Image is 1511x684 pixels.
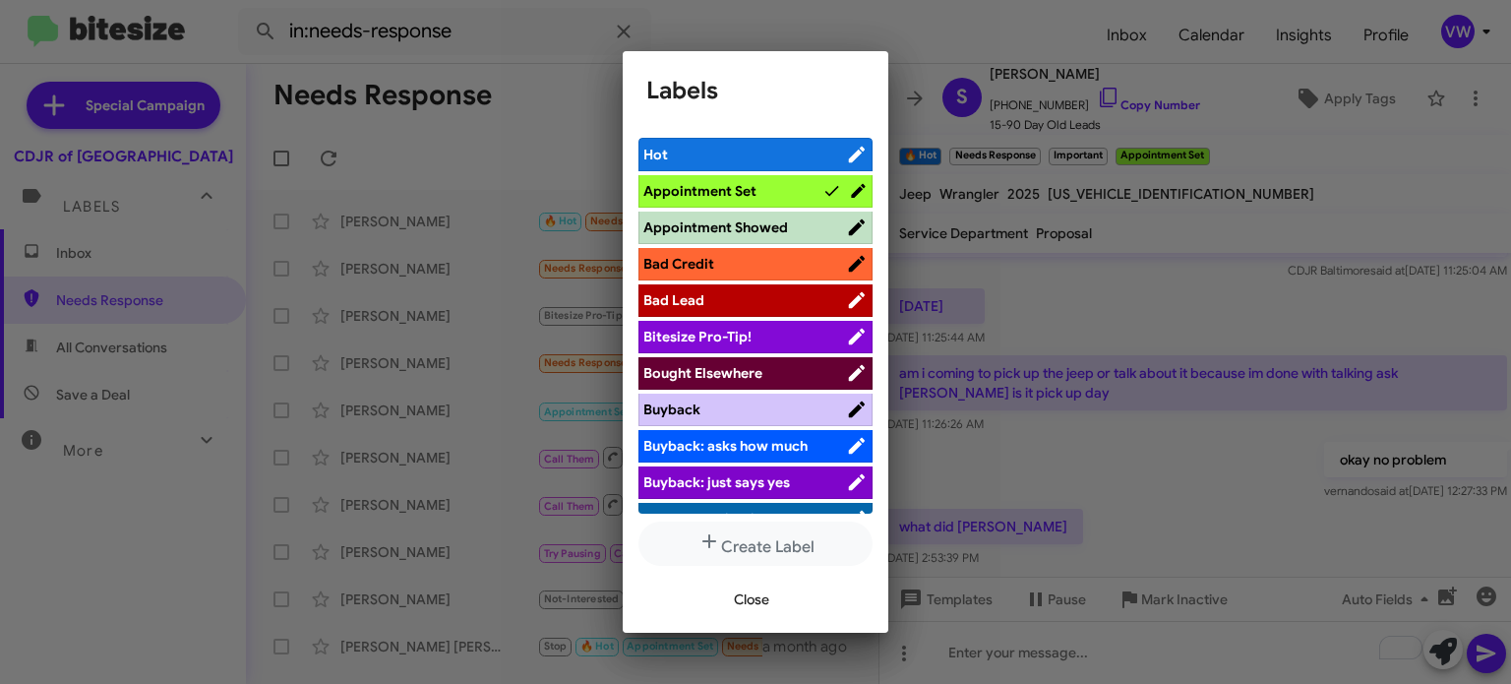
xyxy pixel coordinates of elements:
span: Buyback: just says yes [643,473,790,491]
span: Bought Elsewhere [643,364,762,382]
span: Hot [643,146,668,163]
button: Create Label [638,522,873,566]
span: Bitesize Pro-Tip! [643,328,752,345]
span: Buyback: objection [643,510,771,528]
span: Buyback [643,401,700,418]
span: Bad Credit [643,255,714,273]
button: Close [718,582,785,617]
span: Bad Lead [643,291,704,309]
h1: Labels [646,75,865,106]
span: Close [734,582,769,617]
span: Appointment Showed [643,218,788,236]
span: Appointment Set [643,182,756,200]
span: Buyback: asks how much [643,437,808,455]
